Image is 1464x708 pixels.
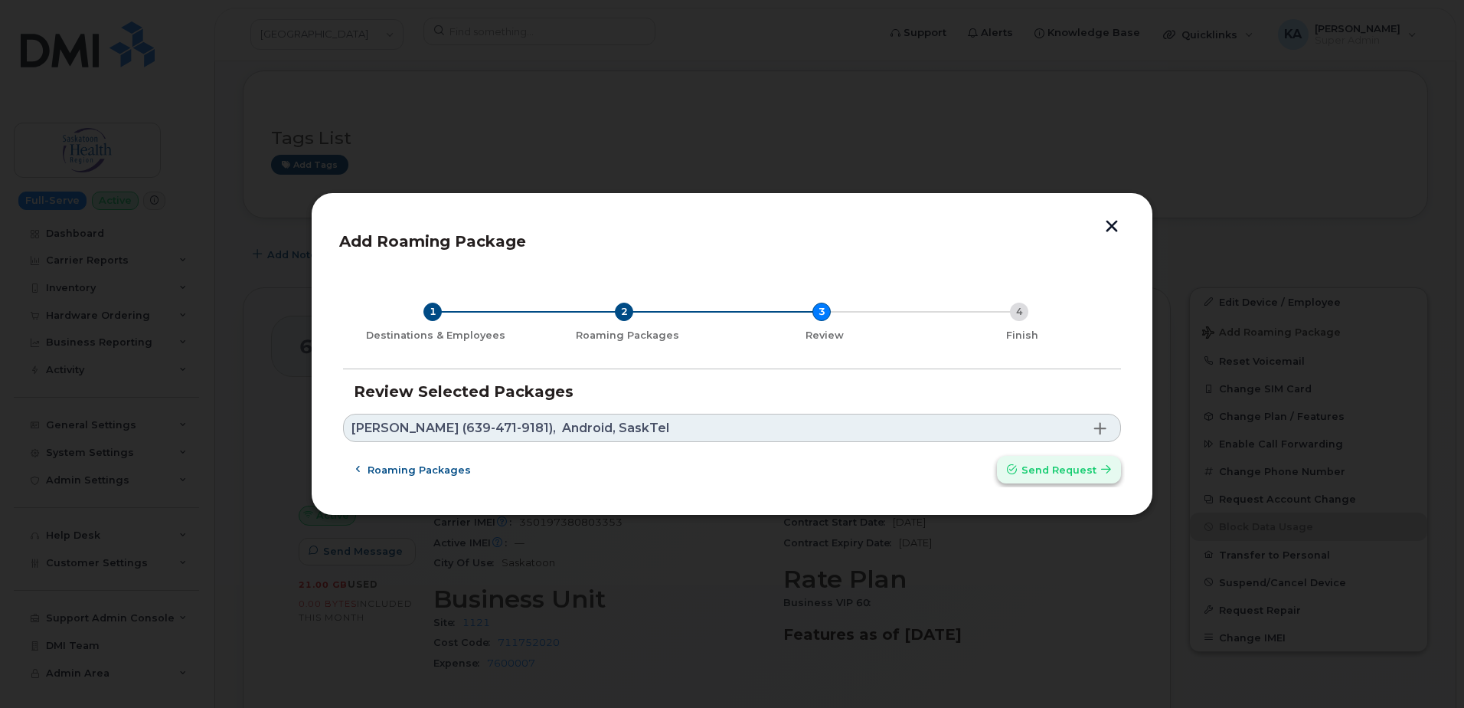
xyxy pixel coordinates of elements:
[615,303,633,321] div: 2
[1021,463,1096,477] span: Send request
[343,456,484,483] button: Roaming packages
[343,414,1121,442] a: [PERSON_NAME] (639-471-9181),Android, SaskTel
[349,329,522,342] div: Destinations & Employees
[534,329,720,342] div: Roaming Packages
[423,303,442,321] div: 1
[368,463,471,477] span: Roaming packages
[354,383,1110,400] h3: Review Selected Packages
[562,422,669,434] span: Android, SaskTel
[930,329,1115,342] div: Finish
[997,456,1121,483] button: Send request
[1397,641,1453,697] iframe: Messenger Launcher
[1010,303,1028,321] div: 4
[351,422,556,434] span: [PERSON_NAME] (639-471-9181),
[339,232,526,251] span: Add Roaming Package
